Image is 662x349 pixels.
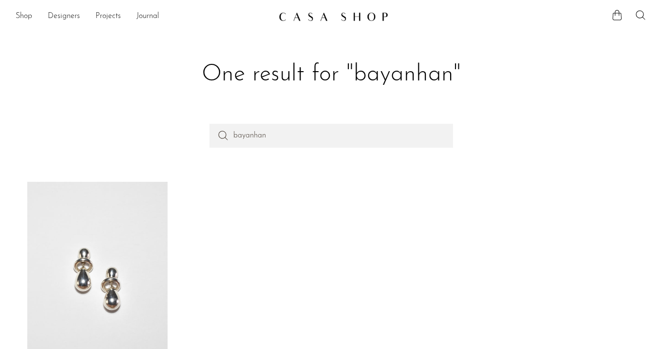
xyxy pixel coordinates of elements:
h1: One result for "bayanhan" [35,59,627,90]
ul: NEW HEADER MENU [16,8,271,25]
a: Journal [136,10,159,23]
a: Projects [95,10,121,23]
nav: Desktop navigation [16,8,271,25]
a: Designers [48,10,80,23]
a: Shop [16,10,32,23]
input: Perform a search [209,124,453,147]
